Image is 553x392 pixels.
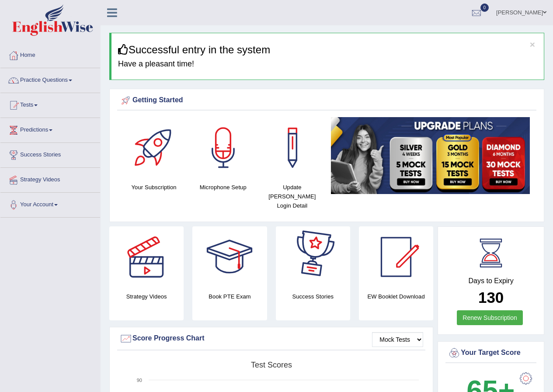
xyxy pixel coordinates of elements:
[137,378,142,383] text: 90
[276,292,350,301] h4: Success Stories
[119,94,534,107] div: Getting Started
[0,193,100,215] a: Your Account
[192,292,267,301] h4: Book PTE Exam
[118,44,537,56] h3: Successful entry in the system
[359,292,433,301] h4: EW Booklet Download
[0,168,100,190] a: Strategy Videos
[0,93,100,115] a: Tests
[118,60,537,69] h4: Have a pleasant time!
[0,68,100,90] a: Practice Questions
[480,3,489,12] span: 0
[448,347,534,360] div: Your Target Score
[193,183,253,192] h4: Microphone Setup
[530,40,535,49] button: ×
[0,143,100,165] a: Success Stories
[119,332,423,345] div: Score Progress Chart
[0,118,100,140] a: Predictions
[457,310,523,325] a: Renew Subscription
[478,289,504,306] b: 130
[448,277,534,285] h4: Days to Expiry
[331,117,530,194] img: small5.jpg
[109,292,184,301] h4: Strategy Videos
[0,43,100,65] a: Home
[124,183,184,192] h4: Your Subscription
[262,183,322,210] h4: Update [PERSON_NAME] Login Detail
[251,361,292,369] tspan: Test scores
